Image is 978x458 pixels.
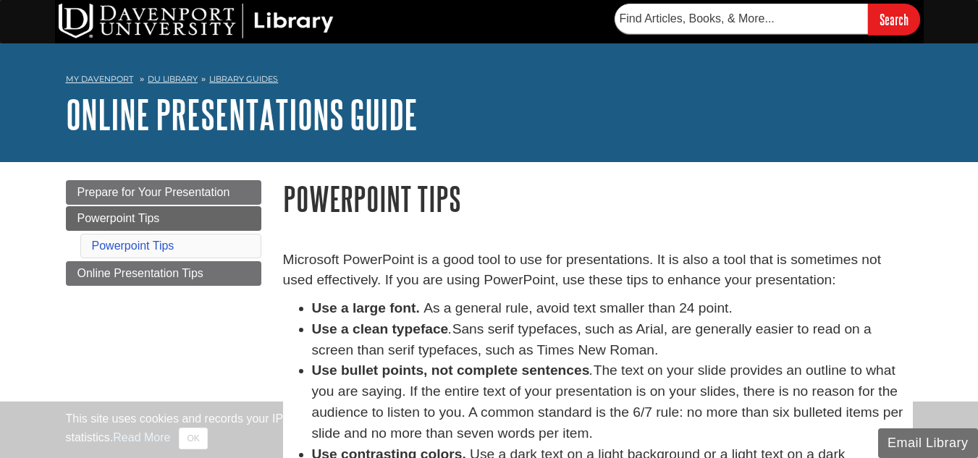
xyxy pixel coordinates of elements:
div: Guide Page Menu [66,180,261,286]
strong: Use a large font. [312,300,420,315]
input: Search [868,4,920,35]
a: Library Guides [209,74,278,84]
a: Prepare for Your Presentation [66,180,261,205]
a: Powerpoint Tips [66,206,261,231]
h1: Powerpoint Tips [283,180,913,217]
span: Online Presentation Tips [77,267,203,279]
span: Prepare for Your Presentation [77,186,230,198]
div: This site uses cookies and records your IP address for usage statistics. Additionally, we use Goo... [66,410,913,449]
a: DU Library [148,74,198,84]
li: As a general rule, avoid text smaller than 24 point. [312,298,913,319]
span: Powerpoint Tips [77,212,160,224]
em: . [589,362,593,378]
li: Sans serif typefaces, such as Arial, are generally easier to read on a screen than serif typeface... [312,319,913,361]
li: The text on your slide provides an outline to what you are saying. If the entire text of your pre... [312,360,913,444]
strong: Use a clean typeface [312,321,449,336]
p: Microsoft PowerPoint is a good tool to use for presentations. It is also a tool that is sometimes... [283,250,913,292]
a: Read More [113,431,170,444]
a: Online Presentations Guide [66,92,418,137]
a: My Davenport [66,73,133,85]
a: Online Presentation Tips [66,261,261,286]
a: Powerpoint Tips [92,239,174,252]
form: Searches DU Library's articles, books, and more [615,4,920,35]
nav: breadcrumb [66,69,913,93]
button: Close [179,428,207,449]
input: Find Articles, Books, & More... [615,4,868,34]
em: . [448,321,452,336]
strong: Use bullet points, not complete sentences [312,362,590,378]
img: DU Library [59,4,334,38]
button: Email Library [878,428,978,458]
